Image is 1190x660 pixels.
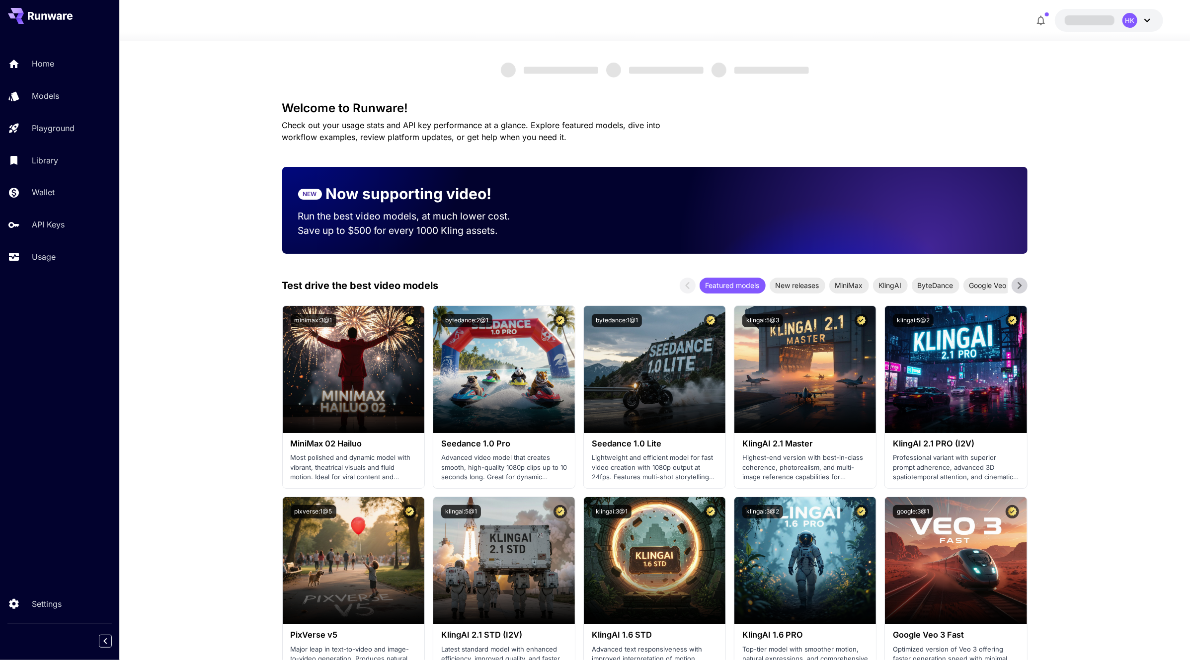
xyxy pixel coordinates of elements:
img: alt [584,306,725,433]
h3: KlingAI 2.1 PRO (I2V) [893,439,1019,448]
p: Home [32,58,54,70]
h3: Google Veo 3 Fast [893,630,1019,640]
p: Professional variant with superior prompt adherence, advanced 3D spatiotemporal attention, and ci... [893,453,1019,482]
button: Collapse sidebar [99,635,112,648]
span: New releases [770,280,825,291]
span: MiniMax [829,280,869,291]
p: Advanced video model that creates smooth, high-quality 1080p clips up to 10 seconds long. Great f... [441,453,567,482]
p: NEW [303,190,317,199]
span: Check out your usage stats and API key performance at a glance. Explore featured models, dive int... [282,120,661,142]
p: Save up to $500 for every 1000 Kling assets. [298,223,530,238]
button: Certified Model – Vetted for best performance and includes a commercial license. [1006,505,1019,518]
p: Now supporting video! [326,183,492,205]
p: Most polished and dynamic model with vibrant, theatrical visuals and fluid motion. Ideal for vira... [291,453,416,482]
h3: KlingAI 1.6 STD [592,630,717,640]
img: alt [885,306,1027,433]
p: Playground [32,122,75,134]
button: pixverse:1@5 [291,505,336,518]
div: Collapse sidebar [106,632,119,650]
p: Wallet [32,186,55,198]
button: Certified Model – Vetted for best performance and includes a commercial license. [403,314,416,327]
button: google:3@1 [893,505,933,518]
button: bytedance:2@1 [441,314,492,327]
h3: Seedance 1.0 Lite [592,439,717,448]
div: MiniMax [829,278,869,293]
h3: Seedance 1.0 Pro [441,439,567,448]
button: klingai:5@2 [893,314,934,327]
button: Certified Model – Vetted for best performance and includes a commercial license. [403,505,416,518]
img: alt [433,497,575,624]
button: bytedance:1@1 [592,314,642,327]
img: alt [283,306,424,433]
img: alt [433,306,575,433]
button: klingai:5@3 [742,314,783,327]
button: HK [1055,9,1163,32]
h3: MiniMax 02 Hailuo [291,439,416,448]
h3: PixVerse v5 [291,630,416,640]
h3: KlingAI 1.6 PRO [742,630,868,640]
button: klingai:3@2 [742,505,783,518]
button: Certified Model – Vetted for best performance and includes a commercial license. [855,314,868,327]
button: klingai:5@1 [441,505,481,518]
button: Certified Model – Vetted for best performance and includes a commercial license. [855,505,868,518]
img: alt [734,497,876,624]
span: Google Veo [963,280,1013,291]
div: Google Veo [963,278,1013,293]
p: Library [32,154,58,166]
span: KlingAI [873,280,908,291]
span: ByteDance [912,280,959,291]
span: Featured models [700,280,766,291]
img: alt [885,497,1027,624]
div: HK [1122,13,1137,28]
button: Certified Model – Vetted for best performance and includes a commercial license. [554,505,567,518]
button: klingai:3@1 [592,505,632,518]
div: New releases [770,278,825,293]
img: alt [283,497,424,624]
p: API Keys [32,219,65,230]
div: KlingAI [873,278,908,293]
div: Featured models [700,278,766,293]
img: alt [584,497,725,624]
div: ByteDance [912,278,959,293]
h3: KlingAI 2.1 Master [742,439,868,448]
p: Highest-end version with best-in-class coherence, photorealism, and multi-image reference capabil... [742,453,868,482]
img: alt [734,306,876,433]
button: Certified Model – Vetted for best performance and includes a commercial license. [704,314,717,327]
p: Lightweight and efficient model for fast video creation with 1080p output at 24fps. Features mult... [592,453,717,482]
h3: KlingAI 2.1 STD (I2V) [441,630,567,640]
p: Run the best video models, at much lower cost. [298,209,530,223]
p: Usage [32,251,56,263]
h3: Welcome to Runware! [282,101,1028,115]
p: Models [32,90,59,102]
button: minimax:3@1 [291,314,336,327]
button: Certified Model – Vetted for best performance and includes a commercial license. [1006,314,1019,327]
button: Certified Model – Vetted for best performance and includes a commercial license. [704,505,717,518]
button: Certified Model – Vetted for best performance and includes a commercial license. [554,314,567,327]
p: Settings [32,598,62,610]
p: Test drive the best video models [282,278,439,293]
